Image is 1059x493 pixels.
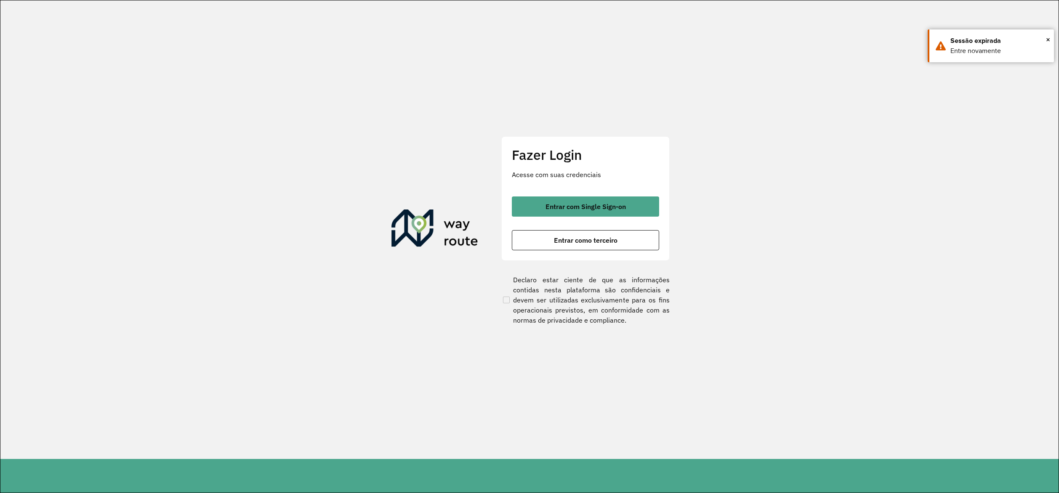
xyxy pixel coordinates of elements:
[512,230,659,250] button: button
[512,170,659,180] p: Acesse com suas credenciais
[950,46,1048,56] div: Entre novamente
[545,203,626,210] span: Entrar com Single Sign-on
[512,147,659,163] h2: Fazer Login
[391,209,478,250] img: Roteirizador AmbevTech
[1046,33,1050,46] span: ×
[554,237,617,244] span: Entrar como terceiro
[501,275,670,325] label: Declaro estar ciente de que as informações contidas nesta plataforma são confidenciais e devem se...
[950,36,1048,46] div: Sessão expirada
[512,196,659,217] button: button
[1046,33,1050,46] button: Close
